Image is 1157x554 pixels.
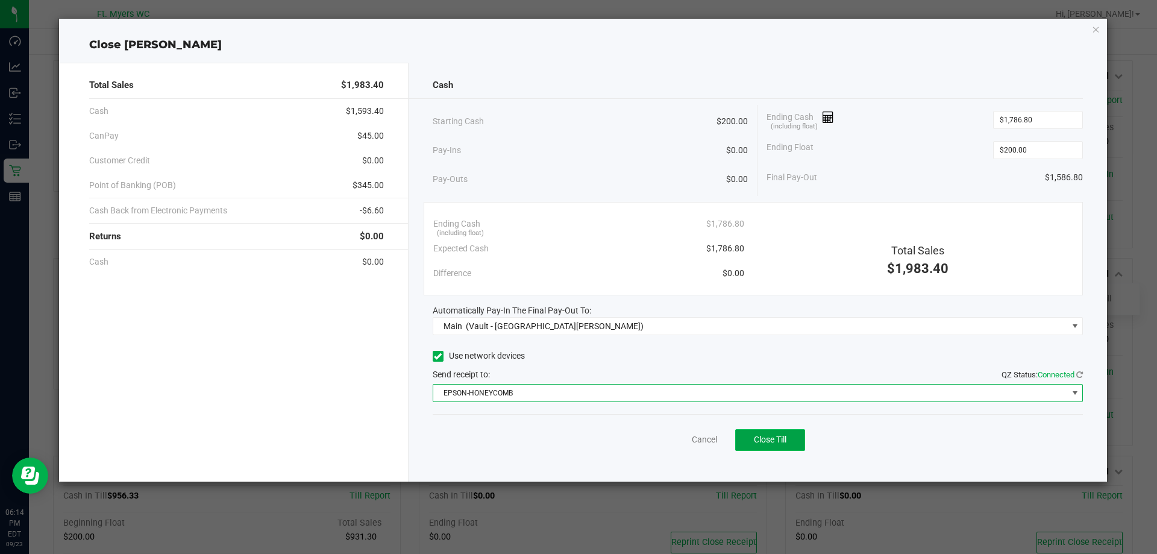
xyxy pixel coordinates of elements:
[89,204,227,217] span: Cash Back from Electronic Payments
[726,173,748,186] span: $0.00
[433,306,591,315] span: Automatically Pay-In The Final Pay-Out To:
[89,224,384,250] div: Returns
[433,115,484,128] span: Starting Cash
[466,321,644,331] span: (Vault - [GEOGRAPHIC_DATA][PERSON_NAME])
[89,179,176,192] span: Point of Banking (POB)
[433,370,490,379] span: Send receipt to:
[433,350,525,362] label: Use network devices
[1045,171,1083,184] span: $1,586.80
[767,171,817,184] span: Final Pay-Out
[754,435,786,444] span: Close Till
[444,321,462,331] span: Main
[362,256,384,268] span: $0.00
[726,144,748,157] span: $0.00
[887,261,948,276] span: $1,983.40
[360,230,384,244] span: $0.00
[433,78,453,92] span: Cash
[89,78,134,92] span: Total Sales
[706,242,744,255] span: $1,786.80
[433,173,468,186] span: Pay-Outs
[437,228,484,239] span: (including float)
[12,458,48,494] iframe: Resource center
[767,141,814,159] span: Ending Float
[89,105,108,118] span: Cash
[362,154,384,167] span: $0.00
[723,267,744,280] span: $0.00
[433,385,1068,401] span: EPSON-HONEYCOMB
[891,244,944,257] span: Total Sales
[89,130,119,142] span: CanPay
[706,218,744,230] span: $1,786.80
[735,429,805,451] button: Close Till
[59,37,1108,53] div: Close [PERSON_NAME]
[716,115,748,128] span: $200.00
[433,267,471,280] span: Difference
[433,144,461,157] span: Pay-Ins
[357,130,384,142] span: $45.00
[341,78,384,92] span: $1,983.40
[433,218,480,230] span: Ending Cash
[353,179,384,192] span: $345.00
[771,122,818,132] span: (including float)
[1038,370,1074,379] span: Connected
[767,111,834,129] span: Ending Cash
[1002,370,1083,379] span: QZ Status:
[346,105,384,118] span: $1,593.40
[692,433,717,446] a: Cancel
[89,256,108,268] span: Cash
[360,204,384,217] span: -$6.60
[433,242,489,255] span: Expected Cash
[89,154,150,167] span: Customer Credit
